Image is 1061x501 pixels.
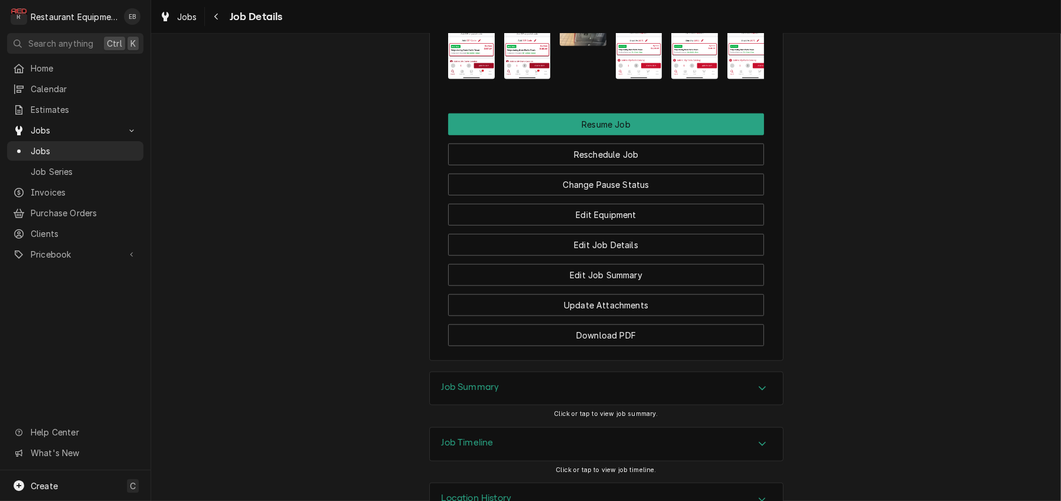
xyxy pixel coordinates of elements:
[31,124,120,136] span: Jobs
[448,196,764,226] div: Button Group Row
[7,162,143,181] a: Job Series
[31,481,58,491] span: Create
[448,174,764,196] button: Change Pause Status
[430,428,783,461] div: Accordion Header
[31,426,136,438] span: Help Center
[31,248,120,261] span: Pricebook
[31,11,117,23] div: Restaurant Equipment Diagnostics
[7,33,143,54] button: Search anythingCtrlK
[448,144,764,165] button: Reschedule Job
[448,135,764,165] div: Button Group Row
[448,113,764,135] div: Button Group Row
[7,203,143,223] a: Purchase Orders
[442,382,500,393] h3: Job Summary
[448,316,764,346] div: Button Group Row
[429,427,783,461] div: Job Timeline
[7,443,143,463] a: Go to What's New
[448,234,764,256] button: Edit Job Details
[430,428,783,461] button: Accordion Details Expand Trigger
[429,372,783,406] div: Job Summary
[448,294,764,316] button: Update Attachments
[31,186,138,199] span: Invoices
[430,372,783,405] div: Accordion Header
[7,79,143,99] a: Calendar
[448,226,764,256] div: Button Group Row
[31,447,136,459] span: What's New
[448,113,764,135] button: Resume Job
[177,11,197,23] span: Jobs
[448,286,764,316] div: Button Group Row
[31,207,138,219] span: Purchase Orders
[124,8,141,25] div: Emily Bird's Avatar
[31,145,138,157] span: Jobs
[31,165,138,178] span: Job Series
[7,121,143,140] a: Go to Jobs
[430,372,783,405] button: Accordion Details Expand Trigger
[7,224,143,243] a: Clients
[448,165,764,196] div: Button Group Row
[7,100,143,119] a: Estimates
[7,422,143,442] a: Go to Help Center
[31,227,138,240] span: Clients
[207,7,226,26] button: Navigate back
[124,8,141,25] div: EB
[7,58,143,78] a: Home
[448,264,764,286] button: Edit Job Summary
[130,480,136,492] span: C
[442,437,494,448] h3: Job Timeline
[448,113,764,346] div: Button Group
[155,7,202,27] a: Jobs
[11,8,27,25] div: Restaurant Equipment Diagnostics's Avatar
[556,466,656,474] span: Click or tap to view job timeline.
[448,324,764,346] button: Download PDF
[7,245,143,264] a: Go to Pricebook
[7,141,143,161] a: Jobs
[226,9,283,25] span: Job Details
[28,37,93,50] span: Search anything
[448,204,764,226] button: Edit Equipment
[107,37,122,50] span: Ctrl
[31,83,138,95] span: Calendar
[11,8,27,25] div: R
[31,103,138,116] span: Estimates
[31,62,138,74] span: Home
[554,410,658,418] span: Click or tap to view job summary.
[130,37,136,50] span: K
[448,256,764,286] div: Button Group Row
[7,183,143,202] a: Invoices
